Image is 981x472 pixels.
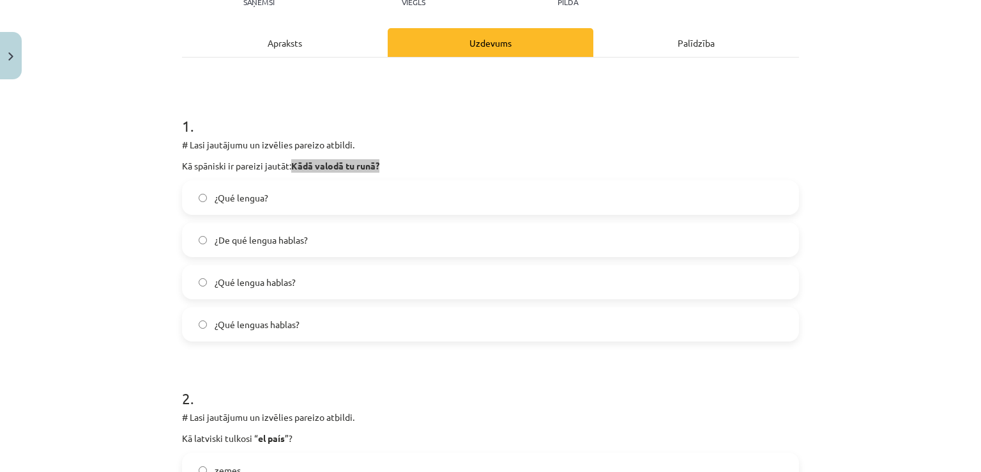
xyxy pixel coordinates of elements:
[182,28,388,57] div: Apraksts
[199,320,207,329] input: ¿Qué lenguas hablas?
[593,28,799,57] div: Palīdzība
[182,432,799,445] p: Kā latviski tulkosi “ ”?
[8,52,13,61] img: icon-close-lesson-0947bae3869378f0d4975bcd49f059093ad1ed9edebbc8119c70593378902aed.svg
[182,367,799,407] h1: 2 .
[215,276,296,289] span: ¿Qué lengua hablas?
[215,233,308,247] span: ¿De qué lengua hablas?
[388,28,593,57] div: Uzdevums
[199,278,207,287] input: ¿Qué lengua hablas?
[182,159,799,173] p: Kā spāniski ir pareizi jautāt:
[199,236,207,244] input: ¿De qué lengua hablas?
[215,318,300,331] span: ¿Qué lenguas hablas?
[182,138,799,152] p: # Lasi jautājumu un izvēlies pareizo atbildi.
[182,411,799,424] p: # Lasi jautājumu un izvēlies pareizo atbildi.
[199,194,207,202] input: ¿Qué lengua?
[182,95,799,134] h1: 1 .
[215,191,268,205] span: ¿Qué lengua?
[258,432,285,444] strong: el país
[291,160,379,171] strong: Kādā valodā tu runā?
